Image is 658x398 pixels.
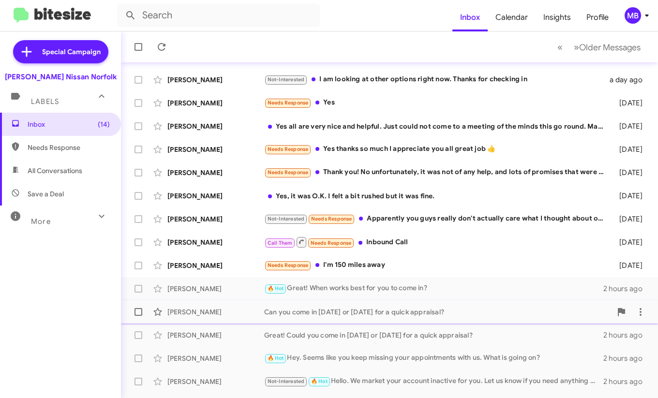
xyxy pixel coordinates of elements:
span: Not-Interested [268,378,305,384]
div: [PERSON_NAME] [167,237,264,247]
div: Yes thanks so much I appreciate you all great job 👍 [264,144,610,155]
div: [PERSON_NAME] [167,354,264,363]
span: Not-Interested [268,216,305,222]
span: Inbox [28,119,110,129]
button: Previous [552,37,568,57]
input: Search [117,4,320,27]
span: 🔥 Hot [268,285,284,292]
div: [PERSON_NAME] [167,98,264,108]
span: Needs Response [28,143,110,152]
div: [DATE] [610,191,651,201]
div: [PERSON_NAME] [167,330,264,340]
div: I'm 150 miles away [264,260,610,271]
span: All Conversations [28,166,82,176]
span: 🔥 Hot [311,378,328,384]
button: MB [616,7,647,24]
span: Labels [31,97,59,106]
span: More [31,217,51,226]
a: Insights [536,3,579,31]
div: Yes all are very nice and helpful. Just could not come to a meeting of the minds this go round. M... [264,121,610,131]
div: Apparently you guys really don't actually care what I thought about our visit. Guess I was expect... [264,213,610,224]
a: Inbox [452,3,488,31]
div: [PERSON_NAME] [167,284,264,294]
span: Call Them [268,240,293,246]
div: MB [625,7,641,24]
span: » [574,41,579,53]
div: Inbound Call [264,236,610,248]
div: Great! When works best for you to come in? [264,283,603,294]
div: [PERSON_NAME] Nissan Norfolk [5,72,117,82]
div: a day ago [610,75,651,85]
div: [DATE] [610,145,651,154]
span: Special Campaign [42,47,101,57]
span: Needs Response [268,100,309,106]
div: [DATE] [610,214,651,224]
div: [PERSON_NAME] [167,121,264,131]
div: Hey. Seems like you keep missing your appointments with us. What is going on? [264,353,603,364]
nav: Page navigation example [552,37,646,57]
div: [PERSON_NAME] [167,261,264,270]
div: Thank you! No unfortunately, it was not of any help, and lots of promises that were broken [264,167,610,178]
div: 2 hours ago [603,330,650,340]
span: Needs Response [311,216,352,222]
span: Older Messages [579,42,641,53]
div: [DATE] [610,261,651,270]
div: [PERSON_NAME] [167,75,264,85]
span: Needs Response [268,262,309,268]
span: Save a Deal [28,189,64,199]
span: Not-Interested [268,76,305,83]
div: Can you come in [DATE] or [DATE] for a quick appraisal? [264,307,612,317]
div: [DATE] [610,168,651,177]
div: [DATE] [610,237,651,247]
div: [PERSON_NAME] [167,307,264,317]
div: 2 hours ago [603,284,650,294]
a: Calendar [488,3,536,31]
div: [PERSON_NAME] [167,191,264,201]
span: « [557,41,563,53]
button: Next [568,37,646,57]
span: (14) [98,119,110,129]
div: [DATE] [610,98,651,108]
div: [PERSON_NAME] [167,377,264,386]
span: Needs Response [268,169,309,176]
span: 🔥 Hot [268,355,284,361]
a: Special Campaign [13,40,108,63]
div: Yes, it was O.K. I felt a bit rushed but it was fine. [264,191,610,201]
div: [DATE] [610,121,651,131]
span: Needs Response [268,146,309,152]
div: Hello. We market your account inactive for you. Let us know if you need anything else. [264,376,603,387]
div: 2 hours ago [603,354,650,363]
div: Great! Could you come in [DATE] or [DATE] for a quick appraisal? [264,330,603,340]
div: [PERSON_NAME] [167,214,264,224]
div: [PERSON_NAME] [167,168,264,177]
span: Needs Response [311,240,352,246]
div: I am looking at other options right now. Thanks for checking in [264,74,610,85]
div: [PERSON_NAME] [167,145,264,154]
div: Yes [264,97,610,108]
div: 2 hours ago [603,377,650,386]
a: Profile [579,3,616,31]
